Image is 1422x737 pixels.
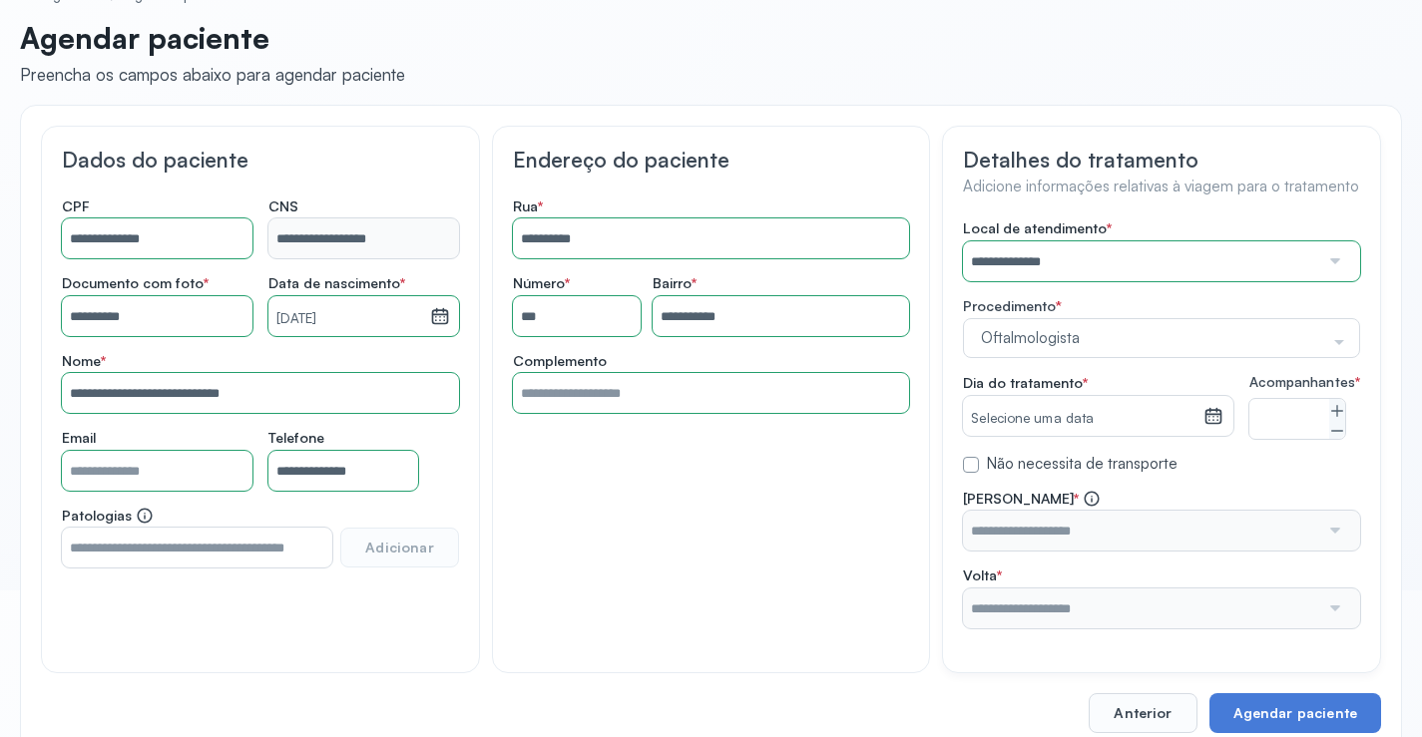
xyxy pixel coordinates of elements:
span: Telefone [268,429,324,447]
span: Oftalmologista [976,328,1327,348]
span: Local de atendimento [963,219,1112,237]
small: Selecione uma data [971,409,1195,429]
h3: Endereço do paciente [513,147,910,173]
div: Preencha os campos abaixo para agendar paciente [20,64,405,85]
span: Documento com foto [62,274,209,292]
button: Agendar paciente [1209,693,1381,733]
span: Número [513,274,570,292]
span: [PERSON_NAME] [963,490,1101,508]
span: Acompanhantes [1249,374,1360,391]
small: [DATE] [276,309,422,329]
span: Procedimento [963,297,1056,314]
button: Anterior [1089,693,1196,733]
span: Email [62,429,96,447]
span: Volta [963,566,1002,584]
span: CNS [268,197,298,215]
span: Rua [513,197,543,215]
span: Data de nascimento [268,274,405,292]
span: Dia do tratamento [963,374,1088,392]
span: CPF [62,197,90,215]
h3: Detalhes do tratamento [963,147,1360,173]
button: Adicionar [340,528,458,567]
p: Agendar paciente [20,20,405,56]
span: Nome [62,352,106,370]
span: Patologias [62,507,154,525]
h4: Adicione informações relativas à viagem para o tratamento [963,178,1360,196]
h3: Dados do paciente [62,147,459,173]
span: Complemento [513,352,607,370]
span: Bairro [653,274,697,292]
label: Não necessita de transporte [987,455,1178,474]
